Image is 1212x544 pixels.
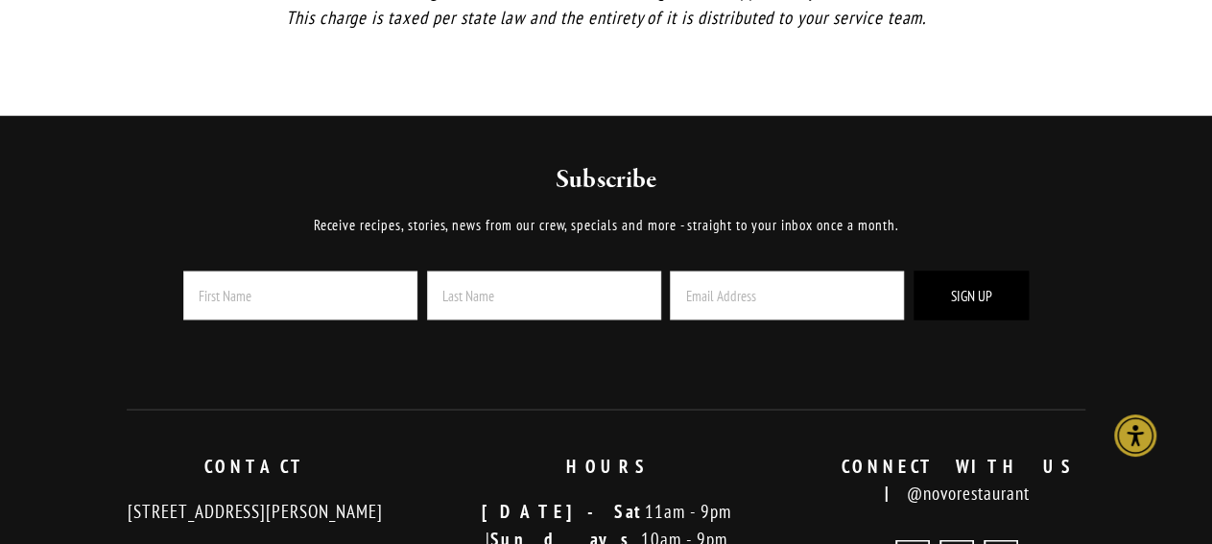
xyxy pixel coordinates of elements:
[566,454,647,477] strong: HOURS
[670,271,904,319] input: Email Address
[204,454,306,477] strong: CONTACT
[183,271,417,319] input: First Name
[427,271,661,319] input: Last Name
[842,454,1094,505] strong: CONNECT WITH US |
[951,286,992,304] span: Sign Up
[96,497,415,525] p: [STREET_ADDRESS][PERSON_NAME]
[199,163,1013,198] h2: Subscribe
[1114,414,1156,457] div: Accessibility Menu
[199,214,1013,237] p: Receive recipes, stories, news from our crew, specials and more - straight to your inbox once a m...
[481,499,645,522] strong: [DATE]-Sat
[797,452,1116,507] p: @novorestaurant
[914,271,1029,319] button: Sign Up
